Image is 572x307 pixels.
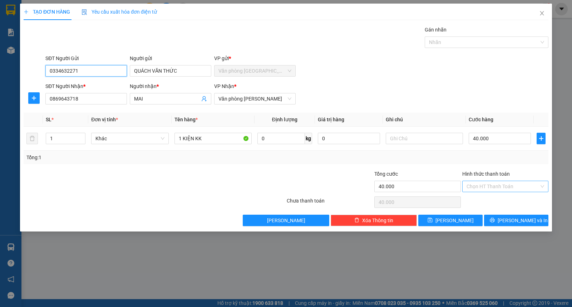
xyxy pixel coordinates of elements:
div: VP gửi [214,54,296,62]
span: plus [537,136,545,141]
button: Close [532,4,552,24]
button: plus [537,133,546,144]
span: plus [24,9,29,14]
span: TẠO ĐƠN HÀNG [24,9,70,15]
button: deleteXóa Thông tin [331,215,417,226]
span: environment [41,17,47,23]
span: close [539,10,545,16]
div: Người nhận [130,82,211,90]
input: 0 [318,133,380,144]
div: Chưa thanh toán [286,197,374,209]
span: SL [46,117,51,122]
span: Văn phòng Kiên Giang [218,65,291,76]
th: Ghi chú [383,113,466,127]
span: Giá trị hàng [318,117,344,122]
span: Văn phòng Vũ Linh [218,93,291,104]
div: Tổng: 1 [26,153,221,161]
span: user-add [201,96,207,102]
button: save[PERSON_NAME] [418,215,483,226]
span: Tên hàng [174,117,198,122]
div: SĐT Người Nhận [45,82,127,90]
span: save [428,218,433,223]
span: Định lượng [272,117,297,122]
span: [PERSON_NAME] [435,216,474,224]
span: plus [29,95,39,101]
label: Hình thức thanh toán [462,171,510,177]
b: [PERSON_NAME] [41,5,101,14]
img: icon [82,9,87,15]
span: Xóa Thông tin [362,216,393,224]
button: printer[PERSON_NAME] và In [484,215,548,226]
div: SĐT Người Gửi [45,54,127,62]
span: Cước hàng [469,117,493,122]
button: plus [28,92,40,104]
span: [PERSON_NAME] và In [498,216,548,224]
span: delete [354,218,359,223]
img: logo.jpg [3,3,39,39]
input: VD: Bàn, Ghế [174,133,252,144]
input: Ghi Chú [386,133,463,144]
button: delete [26,133,38,144]
span: Tổng cước [374,171,398,177]
li: E11, Đường số 8, Khu dân cư Nông [GEOGRAPHIC_DATA], Kv.[GEOGRAPHIC_DATA], [GEOGRAPHIC_DATA] [3,16,136,52]
span: VP Nhận [214,83,234,89]
li: 1900 8181 [3,52,136,60]
span: printer [490,218,495,223]
span: Khác [95,133,164,144]
label: Gán nhãn [425,27,447,33]
span: kg [305,133,312,144]
span: [PERSON_NAME] [267,216,305,224]
span: Yêu cầu xuất hóa đơn điện tử [82,9,157,15]
button: [PERSON_NAME] [243,215,329,226]
div: Người gửi [130,54,211,62]
span: phone [3,53,9,59]
span: Đơn vị tính [91,117,118,122]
